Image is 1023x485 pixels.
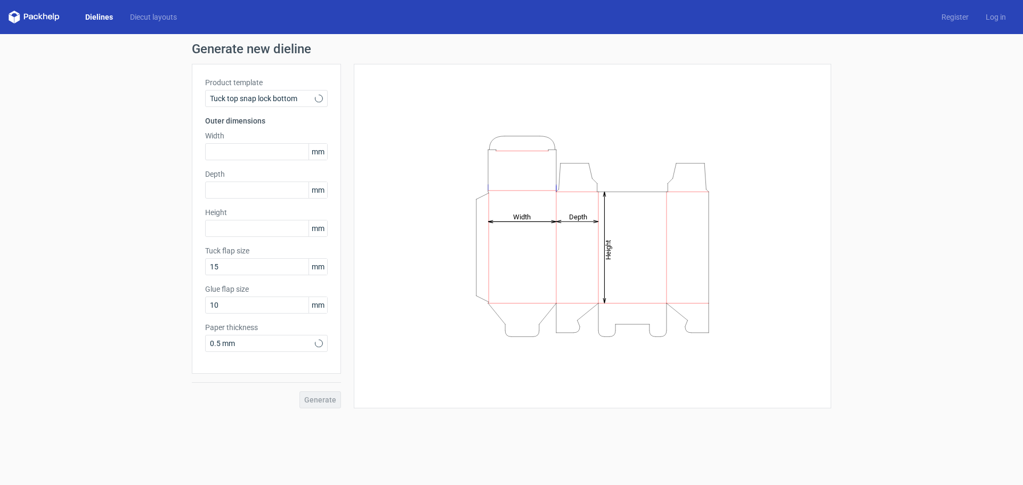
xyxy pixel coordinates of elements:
a: Log in [977,12,1014,22]
label: Width [205,130,328,141]
a: Diecut layouts [121,12,185,22]
span: mm [308,220,327,236]
span: mm [308,297,327,313]
h1: Generate new dieline [192,43,831,55]
span: mm [308,182,327,198]
tspan: Depth [569,212,587,220]
span: mm [308,144,327,160]
a: Dielines [77,12,121,22]
span: Tuck top snap lock bottom [210,93,315,104]
h3: Outer dimensions [205,116,328,126]
a: Register [933,12,977,22]
label: Product template [205,77,328,88]
label: Height [205,207,328,218]
tspan: Width [513,212,531,220]
label: Tuck flap size [205,245,328,256]
tspan: Height [604,240,612,259]
label: Depth [205,169,328,179]
label: Paper thickness [205,322,328,333]
span: mm [308,259,327,275]
label: Glue flap size [205,284,328,294]
span: 0.5 mm [210,338,315,349]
